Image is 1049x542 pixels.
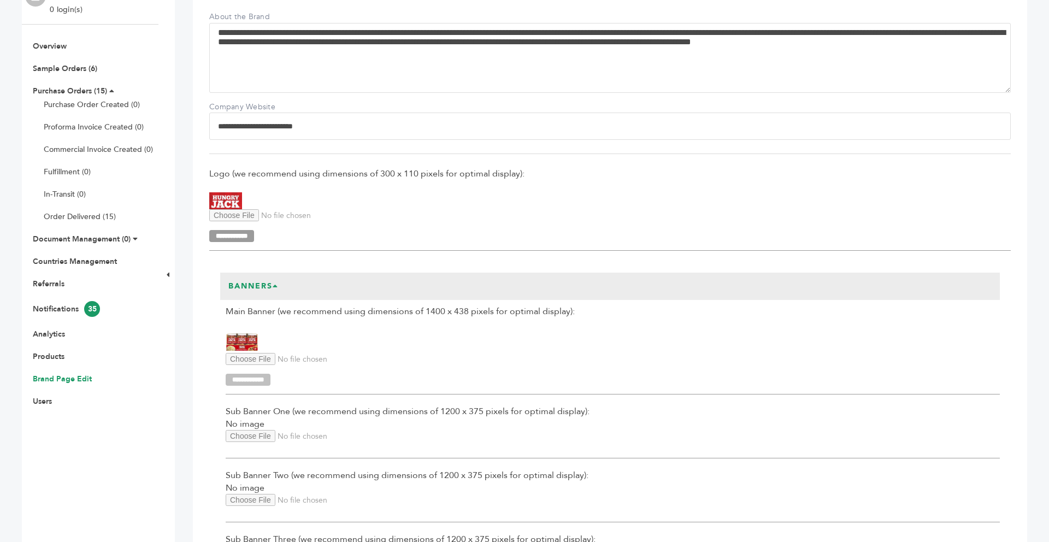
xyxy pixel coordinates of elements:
a: Proforma Invoice Created (0) [44,122,144,132]
a: Commercial Invoice Created (0) [44,144,153,155]
a: Countries Management [33,256,117,267]
label: Company Website [209,102,286,113]
a: Order Delivered (15) [44,211,116,222]
img: Hungry Jack [226,329,258,352]
a: Users [33,396,52,406]
a: Purchase Order Created (0) [44,99,140,110]
a: Analytics [33,329,65,339]
a: Document Management (0) [33,234,131,244]
div: No image [226,405,1000,458]
label: About the Brand [209,11,286,22]
span: 35 [84,301,100,317]
span: Sub Banner One (we recommend using dimensions of 1200 x 375 pixels for optimal display): [226,405,1000,417]
div: No image [226,469,1000,522]
a: Referrals [33,279,64,289]
span: Logo (we recommend using dimensions of 300 x 110 pixels for optimal display): [209,168,1011,180]
span: Main Banner (we recommend using dimensions of 1400 x 438 pixels for optimal display): [226,305,1000,317]
a: Overview [33,41,67,51]
span: Sub Banner Two (we recommend using dimensions of 1200 x 375 pixels for optimal display): [226,469,1000,481]
a: Purchase Orders (15) [33,86,107,96]
a: Notifications35 [33,304,100,314]
h3: Banners [220,273,287,300]
a: In-Transit (0) [44,189,86,199]
img: Hungry Jack [209,192,242,209]
a: Sample Orders (6) [33,63,97,74]
a: Fulfillment (0) [44,167,91,177]
a: Products [33,351,64,362]
a: Brand Page Edit [33,374,92,384]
